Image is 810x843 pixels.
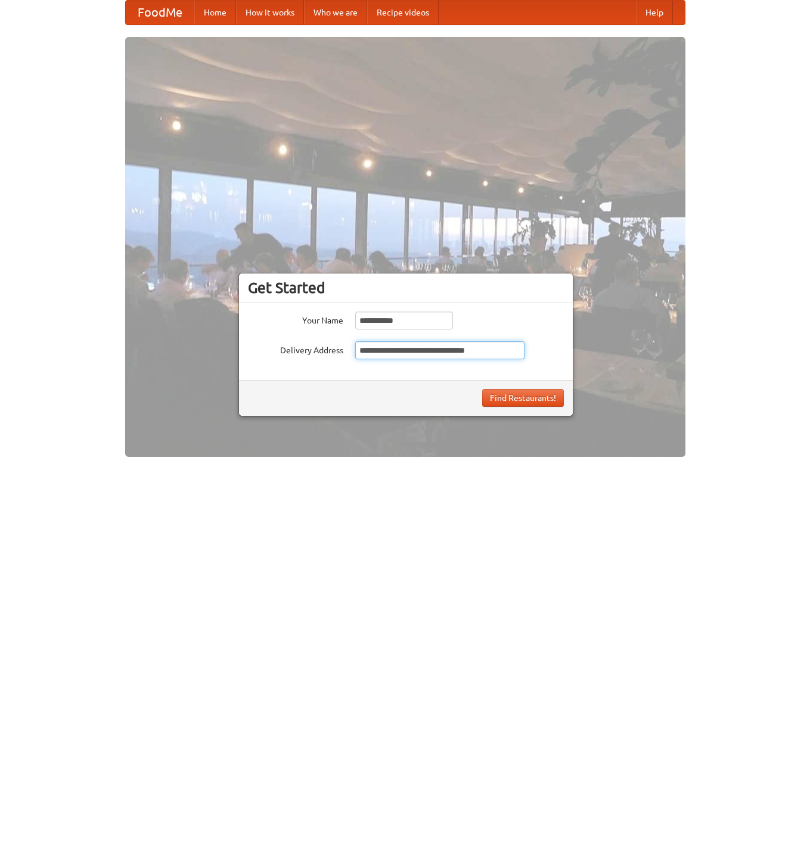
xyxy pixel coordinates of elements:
button: Find Restaurants! [482,389,564,407]
label: Delivery Address [248,341,343,356]
a: Recipe videos [367,1,439,24]
a: Help [636,1,673,24]
a: Who we are [304,1,367,24]
a: FoodMe [126,1,194,24]
a: Home [194,1,236,24]
a: How it works [236,1,304,24]
label: Your Name [248,312,343,326]
h3: Get Started [248,279,564,297]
